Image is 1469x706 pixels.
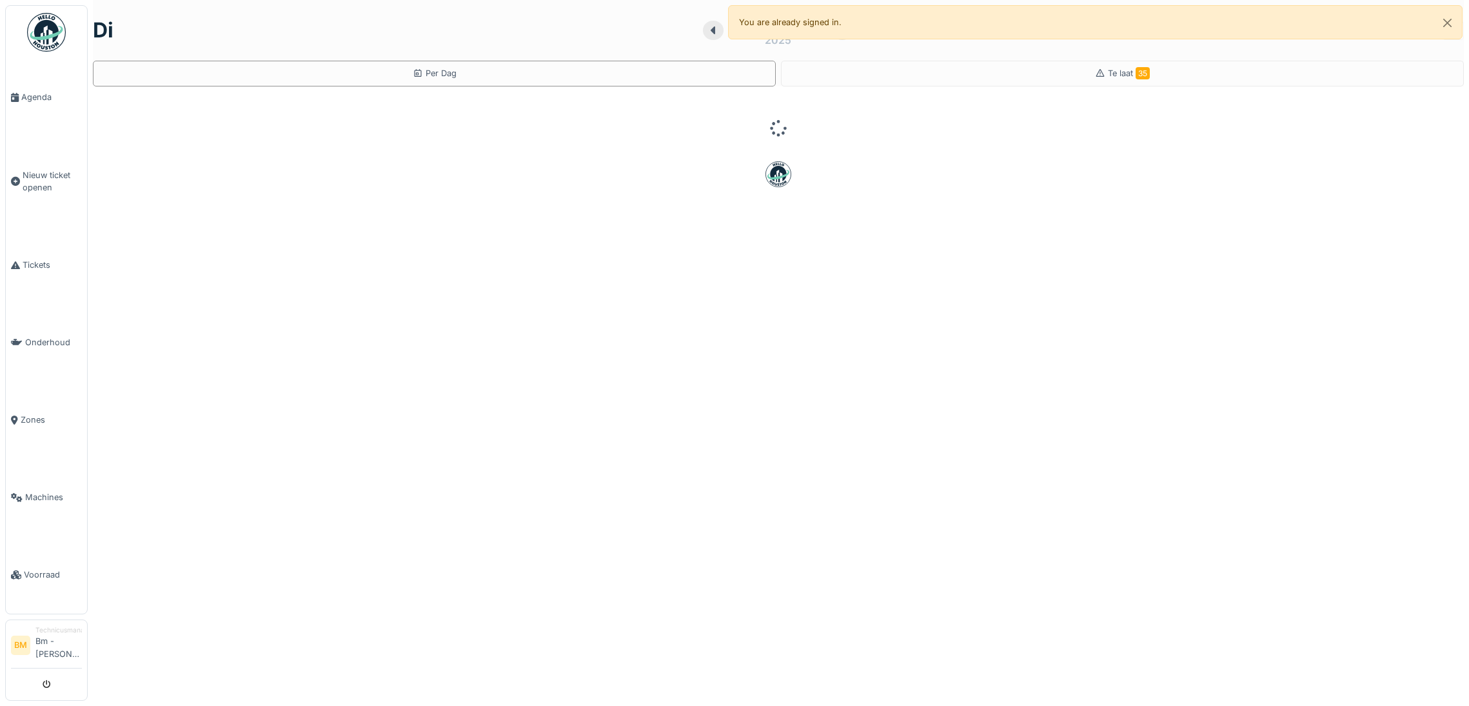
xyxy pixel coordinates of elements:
[413,67,457,79] div: Per Dag
[6,304,87,381] a: Onderhoud
[6,536,87,614] a: Voorraad
[11,636,30,655] li: BM
[11,625,82,669] a: BM TechnicusmanagerBm - [PERSON_NAME]
[765,161,791,187] img: badge-BVDL4wpA.svg
[6,136,87,226] a: Nieuw ticket openen
[6,226,87,303] a: Tickets
[728,5,1463,39] div: You are already signed in.
[23,259,82,271] span: Tickets
[6,381,87,459] a: Zones
[1433,6,1462,40] button: Close
[21,91,82,103] span: Agenda
[24,569,82,581] span: Voorraad
[25,336,82,348] span: Onderhoud
[35,625,82,665] li: Bm - [PERSON_NAME]
[6,59,87,136] a: Agenda
[23,169,82,194] span: Nieuw ticket openen
[35,625,82,635] div: Technicusmanager
[1136,67,1150,79] span: 35
[27,13,66,52] img: Badge_color-CXgf-gQk.svg
[25,491,82,503] span: Machines
[6,459,87,536] a: Machines
[21,414,82,426] span: Zones
[93,18,113,43] h1: di
[1108,68,1150,78] span: Te laat
[765,32,791,48] div: 2025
